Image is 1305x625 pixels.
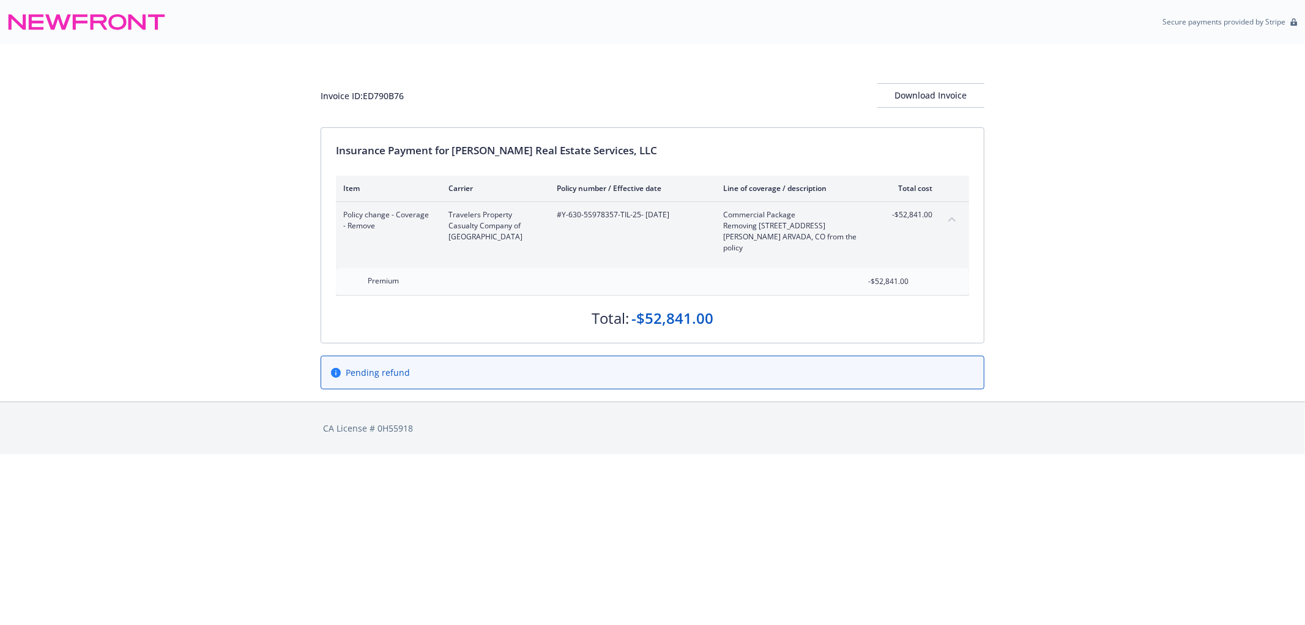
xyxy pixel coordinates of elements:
div: Policy change - Coverage - RemoveTravelers Property Casualty Company of [GEOGRAPHIC_DATA]#Y-630-5... [336,202,969,261]
span: Policy change - Coverage - Remove [343,209,429,231]
div: Insurance Payment for [PERSON_NAME] Real Estate Services, LLC [336,143,969,159]
span: Removing [STREET_ADDRESS][PERSON_NAME] ARVADA, CO from the policy [723,220,867,253]
div: Carrier [448,183,537,193]
div: Total: [592,308,629,329]
span: Premium [368,275,399,286]
input: 0.00 [836,272,916,291]
div: Download Invoice [877,84,984,107]
span: -$52,841.00 [887,209,932,220]
p: Secure payments provided by Stripe [1162,17,1285,27]
button: collapse content [942,209,962,229]
span: #Y-630-5S978357-TIL-25 - [DATE] [557,209,704,220]
span: Pending refund [346,366,410,379]
div: -$52,841.00 [631,308,713,329]
div: Item [343,183,429,193]
span: Travelers Property Casualty Company of [GEOGRAPHIC_DATA] [448,209,537,242]
div: Total cost [887,183,932,193]
div: Invoice ID: ED790B76 [321,89,404,102]
div: CA License # 0H55918 [323,422,982,435]
div: Line of coverage / description [723,183,867,193]
button: Download Invoice [877,83,984,108]
span: Commercial PackageRemoving [STREET_ADDRESS][PERSON_NAME] ARVADA, CO from the policy [723,209,867,253]
span: Commercial Package [723,209,867,220]
div: Policy number / Effective date [557,183,704,193]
